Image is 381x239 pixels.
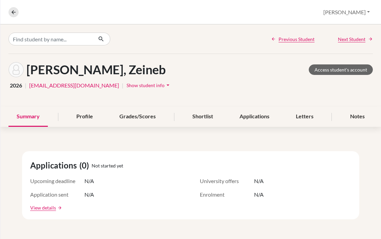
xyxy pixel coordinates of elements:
[68,107,101,127] div: Profile
[8,33,93,45] input: Find student by name...
[56,205,62,210] a: arrow_forward
[271,36,315,43] a: Previous Student
[338,36,373,43] a: Next Student
[122,81,123,89] span: |
[165,82,171,88] i: arrow_drop_down
[342,107,373,127] div: Notes
[30,191,84,199] span: Application sent
[8,62,24,77] img: Zeineb Ben Haji's avatar
[79,159,92,172] span: (0)
[288,107,322,127] div: Letters
[30,204,56,211] a: View details
[254,177,264,185] span: N/A
[26,62,166,77] h1: [PERSON_NAME], Zeineb
[309,64,373,75] a: Access student's account
[338,36,365,43] span: Next Student
[320,6,373,19] button: [PERSON_NAME]
[29,81,119,89] a: [EMAIL_ADDRESS][DOMAIN_NAME]
[30,177,84,185] span: Upcoming deadline
[25,81,26,89] span: |
[84,191,94,199] span: N/A
[84,177,94,185] span: N/A
[30,159,79,172] span: Applications
[10,81,22,89] span: 2026
[254,191,264,199] span: N/A
[92,162,123,169] span: Not started yet
[184,107,221,127] div: Shortlist
[231,107,278,127] div: Applications
[126,80,172,91] button: Show student infoarrow_drop_down
[200,191,254,199] span: Enrolment
[8,107,48,127] div: Summary
[200,177,254,185] span: University offers
[111,107,164,127] div: Grades/Scores
[279,36,315,43] span: Previous Student
[127,82,165,88] span: Show student info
